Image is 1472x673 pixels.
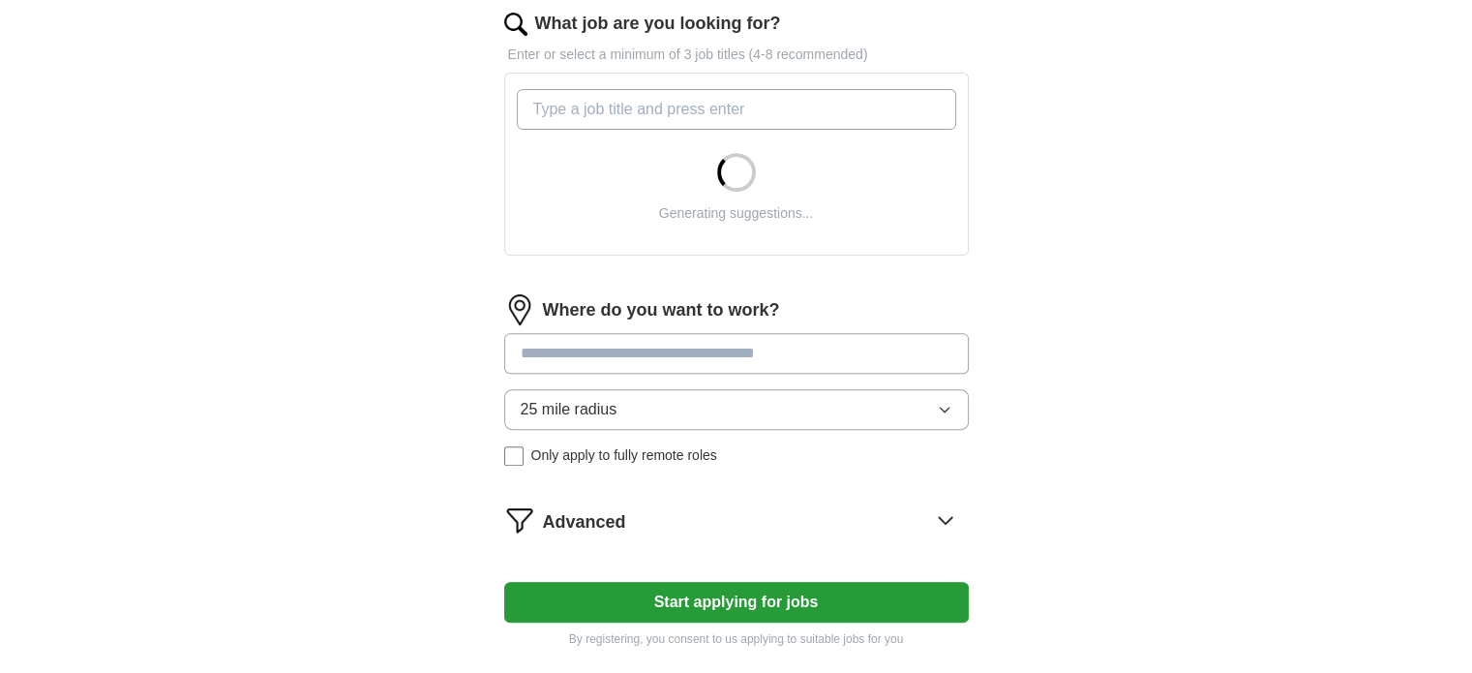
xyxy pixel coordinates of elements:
label: What job are you looking for? [535,11,781,37]
input: Only apply to fully remote roles [504,446,524,466]
span: Advanced [543,509,626,535]
span: Only apply to fully remote roles [531,445,717,466]
span: 25 mile radius [521,398,617,421]
p: By registering, you consent to us applying to suitable jobs for you [504,630,969,648]
input: Type a job title and press enter [517,89,956,130]
div: Generating suggestions... [659,203,814,224]
img: filter [504,505,535,535]
img: search.png [504,13,527,36]
button: 25 mile radius [504,389,969,430]
label: Where do you want to work? [543,297,780,323]
p: Enter or select a minimum of 3 job titles (4-8 recommended) [504,45,969,65]
button: Start applying for jobs [504,582,969,623]
img: location.png [504,294,535,325]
